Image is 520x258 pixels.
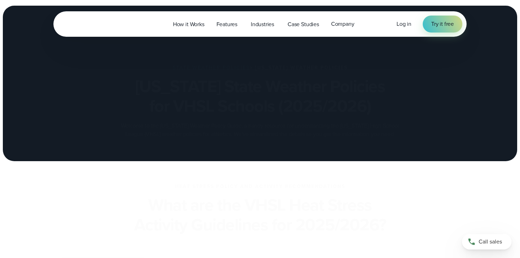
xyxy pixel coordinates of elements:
a: Call sales [462,234,512,250]
span: Company [331,20,354,28]
span: Industries [251,20,274,29]
a: Log in [397,20,411,28]
span: Call sales [479,238,502,246]
span: Try it free [431,20,454,28]
span: Features [216,20,237,29]
span: Case Studies [288,20,319,29]
a: How it Works [167,17,210,31]
a: Case Studies [282,17,325,31]
span: How it Works [173,20,204,29]
a: Try it free [423,16,462,33]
